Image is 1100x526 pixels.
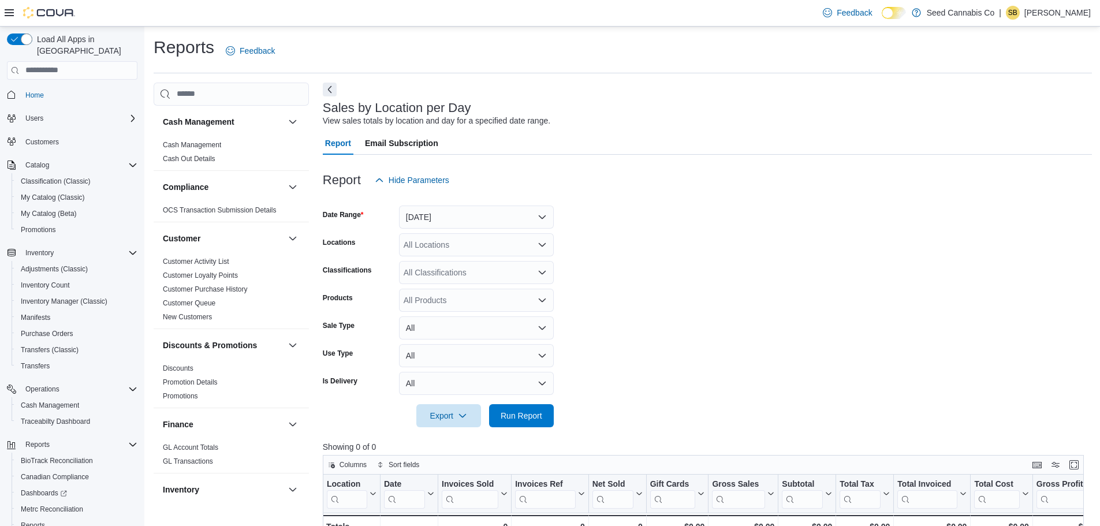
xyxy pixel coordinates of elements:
[2,87,142,103] button: Home
[712,479,774,508] button: Gross Sales
[21,438,54,452] button: Reports
[840,479,881,490] div: Total Tax
[974,479,1028,508] button: Total Cost
[840,479,881,508] div: Total Tax
[416,404,481,427] button: Export
[1049,458,1062,472] button: Display options
[12,342,142,358] button: Transfers (Classic)
[538,296,547,305] button: Open list of options
[21,209,77,218] span: My Catalog (Beta)
[21,135,137,149] span: Customers
[163,271,238,280] span: Customer Loyalty Points
[16,294,112,308] a: Inventory Manager (Classic)
[16,359,137,373] span: Transfers
[163,364,193,372] a: Discounts
[21,417,90,426] span: Traceabilty Dashboard
[12,469,142,485] button: Canadian Compliance
[423,404,474,427] span: Export
[1008,6,1017,20] span: SB
[154,255,309,329] div: Customer
[818,1,877,24] a: Feedback
[21,135,64,149] a: Customers
[323,266,372,275] label: Classifications
[16,359,54,373] a: Transfers
[163,299,215,308] span: Customer Queue
[12,453,142,469] button: BioTrack Reconciliation
[16,278,137,292] span: Inventory Count
[221,39,279,62] a: Feedback
[25,248,54,258] span: Inventory
[21,382,64,396] button: Operations
[21,313,50,322] span: Manifests
[163,378,218,387] span: Promotion Details
[163,116,234,128] h3: Cash Management
[365,132,438,155] span: Email Subscription
[16,398,137,412] span: Cash Management
[2,157,142,173] button: Catalog
[25,385,59,394] span: Operations
[782,479,832,508] button: Subtotal
[163,285,248,293] a: Customer Purchase History
[1024,6,1091,20] p: [PERSON_NAME]
[163,233,200,244] h3: Customer
[163,392,198,400] a: Promotions
[21,177,91,186] span: Classification (Classic)
[163,181,284,193] button: Compliance
[538,240,547,249] button: Open list of options
[882,7,906,19] input: Dark Mode
[163,154,215,163] span: Cash Out Details
[163,258,229,266] a: Customer Activity List
[21,88,137,102] span: Home
[286,417,300,431] button: Finance
[163,443,218,452] a: GL Account Totals
[323,115,550,127] div: View sales totals by location and day for a specified date range.
[16,327,78,341] a: Purchase Orders
[384,479,425,508] div: Date
[154,361,309,408] div: Discounts & Promotions
[16,223,137,237] span: Promotions
[384,479,425,490] div: Date
[163,313,212,321] a: New Customers
[163,364,193,373] span: Discounts
[650,479,704,508] button: Gift Cards
[154,138,309,170] div: Cash Management
[1036,479,1099,508] button: Gross Profit
[340,460,367,469] span: Columns
[163,443,218,452] span: GL Account Totals
[21,111,48,125] button: Users
[16,262,92,276] a: Adjustments (Classic)
[163,181,208,193] h3: Compliance
[2,110,142,126] button: Users
[399,372,554,395] button: All
[12,358,142,374] button: Transfers
[25,114,43,123] span: Users
[327,479,367,508] div: Location
[286,180,300,194] button: Compliance
[323,238,356,247] label: Locations
[25,440,50,449] span: Reports
[650,479,695,508] div: Gift Card Sales
[163,378,218,386] a: Promotion Details
[163,419,284,430] button: Finance
[21,158,137,172] span: Catalog
[974,479,1019,490] div: Total Cost
[384,479,434,508] button: Date
[442,479,508,508] button: Invoices Sold
[16,454,137,468] span: BioTrack Reconciliation
[12,309,142,326] button: Manifests
[16,454,98,468] a: BioTrack Reconciliation
[16,207,81,221] a: My Catalog (Beta)
[163,484,199,495] h3: Inventory
[323,458,371,472] button: Columns
[16,486,72,500] a: Dashboards
[897,479,967,508] button: Total Invoiced
[327,479,367,490] div: Location
[897,479,957,490] div: Total Invoiced
[21,382,137,396] span: Operations
[21,297,107,306] span: Inventory Manager (Classic)
[12,189,142,206] button: My Catalog (Classic)
[325,132,351,155] span: Report
[163,299,215,307] a: Customer Queue
[163,312,212,322] span: New Customers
